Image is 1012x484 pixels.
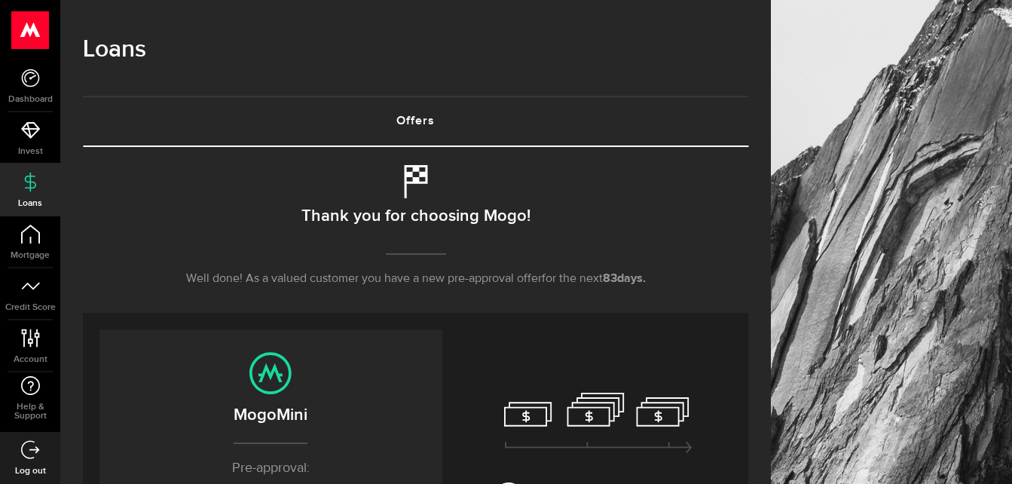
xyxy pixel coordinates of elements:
p: Pre-approval: [115,458,427,479]
span: for the next [542,273,603,285]
span: Well done! As a valued customer you have a new pre-approval offer [186,273,542,285]
h1: Loans [83,30,748,69]
ul: Tabs Navigation [83,96,748,147]
h2: MogoMini [115,403,427,427]
span: 83 [603,273,617,285]
h2: Thank you for choosing Mogo! [301,201,530,232]
iframe: LiveChat chat widget [949,421,1012,484]
a: Offers [83,97,748,146]
span: days. [617,273,646,285]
